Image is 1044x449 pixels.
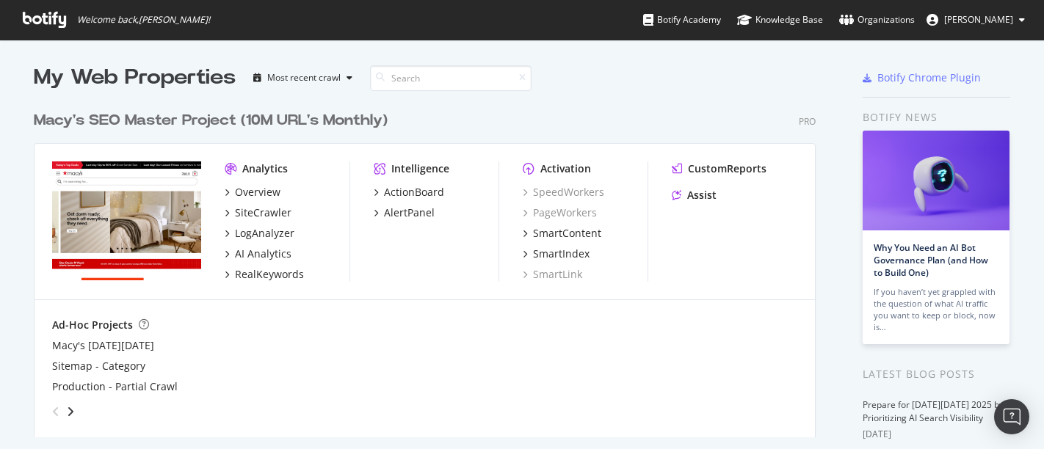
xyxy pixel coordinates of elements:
span: Welcome back, [PERSON_NAME] ! [77,14,210,26]
div: grid [34,92,827,437]
div: Botify Academy [643,12,721,27]
img: www.macys.com [52,161,201,280]
div: Open Intercom Messenger [994,399,1029,434]
div: AlertPanel [384,205,435,220]
a: SmartIndex [523,247,590,261]
div: Intelligence [391,161,449,176]
span: Corinne Tynan [944,13,1013,26]
a: SiteCrawler [225,205,291,220]
a: Macy's SEO Master Project (10M URL's Monthly) [34,110,394,131]
div: Organizations [839,12,915,27]
div: If you haven’t yet grappled with the question of what AI traffic you want to keep or block, now is… [874,286,998,333]
a: Assist [672,188,717,202]
button: [PERSON_NAME] [915,8,1037,32]
a: Sitemap - Category [52,359,145,373]
div: Activation [540,161,591,176]
a: Prepare for [DATE][DATE] 2025 by Prioritizing AI Search Visibility [863,398,1004,424]
a: CustomReports [672,161,766,176]
div: CustomReports [688,161,766,176]
div: [DATE] [863,428,1010,441]
a: SmartContent [523,226,601,241]
div: Pro [799,115,816,128]
div: Overview [235,185,280,200]
a: AI Analytics [225,247,291,261]
div: AI Analytics [235,247,291,261]
a: PageWorkers [523,205,597,220]
div: Botify Chrome Plugin [877,70,981,85]
div: angle-right [65,404,76,419]
div: RealKeywords [235,267,304,282]
div: My Web Properties [34,63,236,92]
div: Ad-Hoc Projects [52,318,133,332]
a: ActionBoard [374,185,444,200]
div: SmartIndex [533,247,590,261]
div: Assist [687,188,717,202]
div: Most recent crawl [267,73,341,82]
a: Production - Partial Crawl [52,379,178,394]
div: SmartContent [533,226,601,241]
button: Most recent crawl [247,66,358,90]
a: SmartLink [523,267,582,282]
a: LogAnalyzer [225,226,294,241]
a: SpeedWorkers [523,185,604,200]
div: Knowledge Base [737,12,823,27]
input: Search [370,65,532,91]
a: Why You Need an AI Bot Governance Plan (and How to Build One) [874,241,988,279]
div: angle-left [46,400,65,423]
a: Overview [225,185,280,200]
a: Botify Chrome Plugin [863,70,981,85]
a: Macy's [DATE][DATE] [52,338,154,353]
img: Why You Need an AI Bot Governance Plan (and How to Build One) [863,131,1009,230]
div: LogAnalyzer [235,226,294,241]
div: SiteCrawler [235,205,291,220]
div: Latest Blog Posts [863,366,1010,382]
div: Analytics [242,161,288,176]
div: Macy's SEO Master Project (10M URL's Monthly) [34,110,388,131]
a: RealKeywords [225,267,304,282]
div: ActionBoard [384,185,444,200]
div: Botify news [863,109,1010,125]
a: AlertPanel [374,205,435,220]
